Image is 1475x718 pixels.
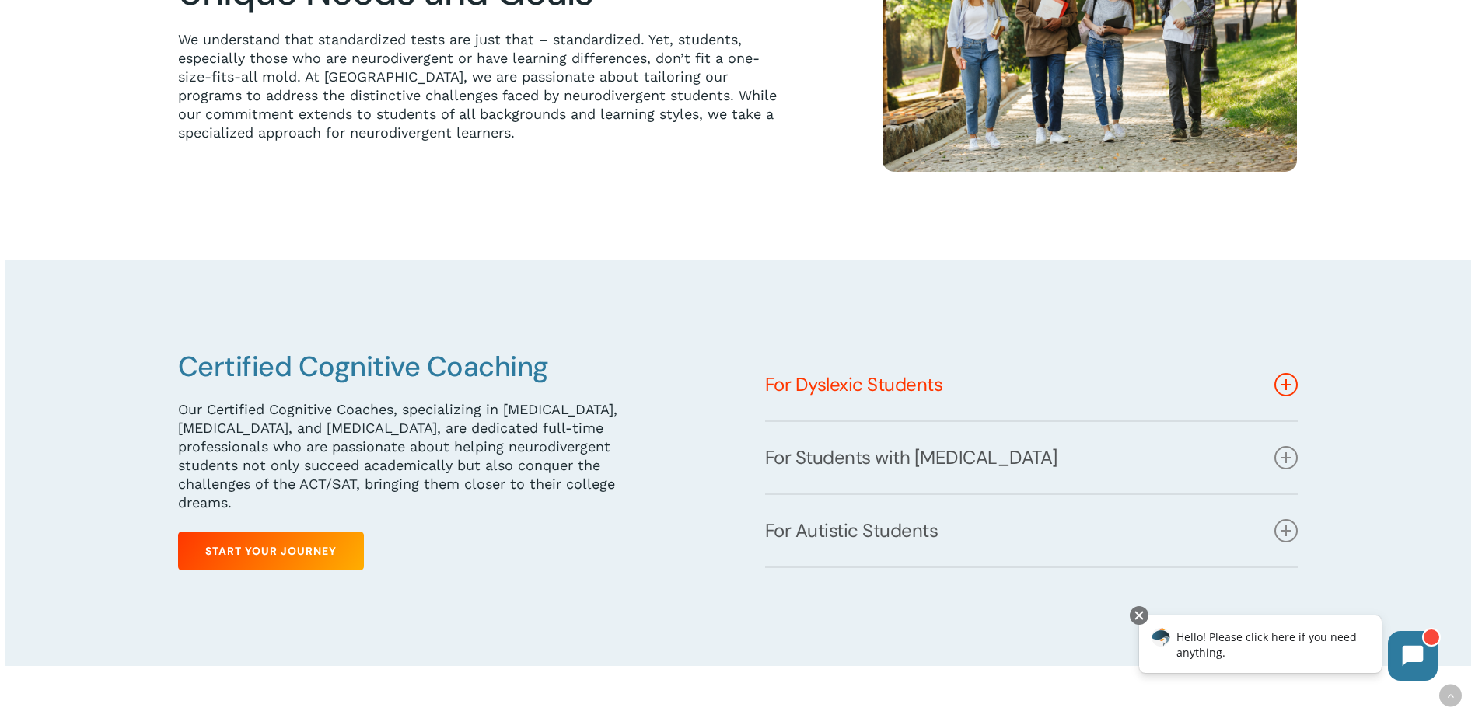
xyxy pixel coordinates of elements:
[1123,603,1453,696] iframe: Chatbot
[205,543,337,559] span: Start Your Journey
[765,349,1298,420] a: For Dyslexic Students
[765,422,1298,493] a: For Students with [MEDICAL_DATA]
[178,30,789,142] p: We understand that standardized tests are just that – standardized. Yet, students, especially tho...
[178,348,549,385] span: Certified Cognitive Coaching
[178,532,364,570] a: Start Your Journey
[178,400,672,512] p: Our Certified Cognitive Coaches, specializing in [MEDICAL_DATA], [MEDICAL_DATA], and [MEDICAL_DAT...
[765,495,1298,566] a: For Autistic Students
